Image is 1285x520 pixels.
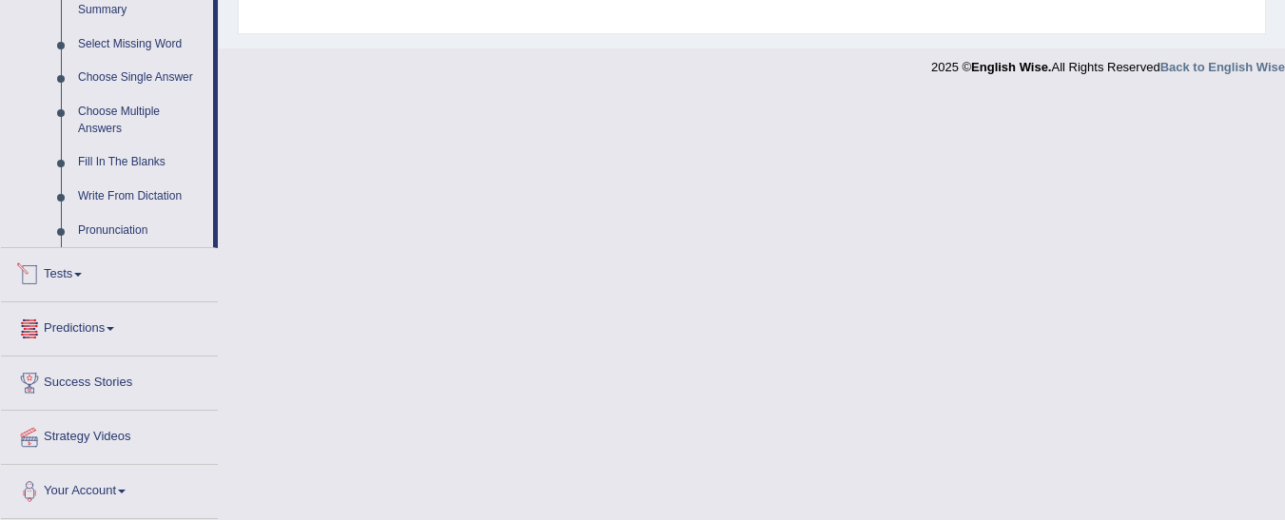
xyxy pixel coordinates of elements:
a: Select Missing Word [69,28,213,62]
a: Write From Dictation [69,180,213,214]
a: Pronunciation [69,214,213,248]
a: Choose Single Answer [69,61,213,95]
a: Back to English Wise [1160,60,1285,74]
strong: English Wise. [971,60,1051,74]
div: 2025 © All Rights Reserved [931,48,1285,76]
a: Success Stories [1,356,218,404]
a: Fill In The Blanks [69,145,213,180]
a: Tests [1,248,218,296]
a: Choose Multiple Answers [69,95,213,145]
a: Strategy Videos [1,411,218,458]
a: Predictions [1,302,218,350]
a: Your Account [1,465,218,512]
